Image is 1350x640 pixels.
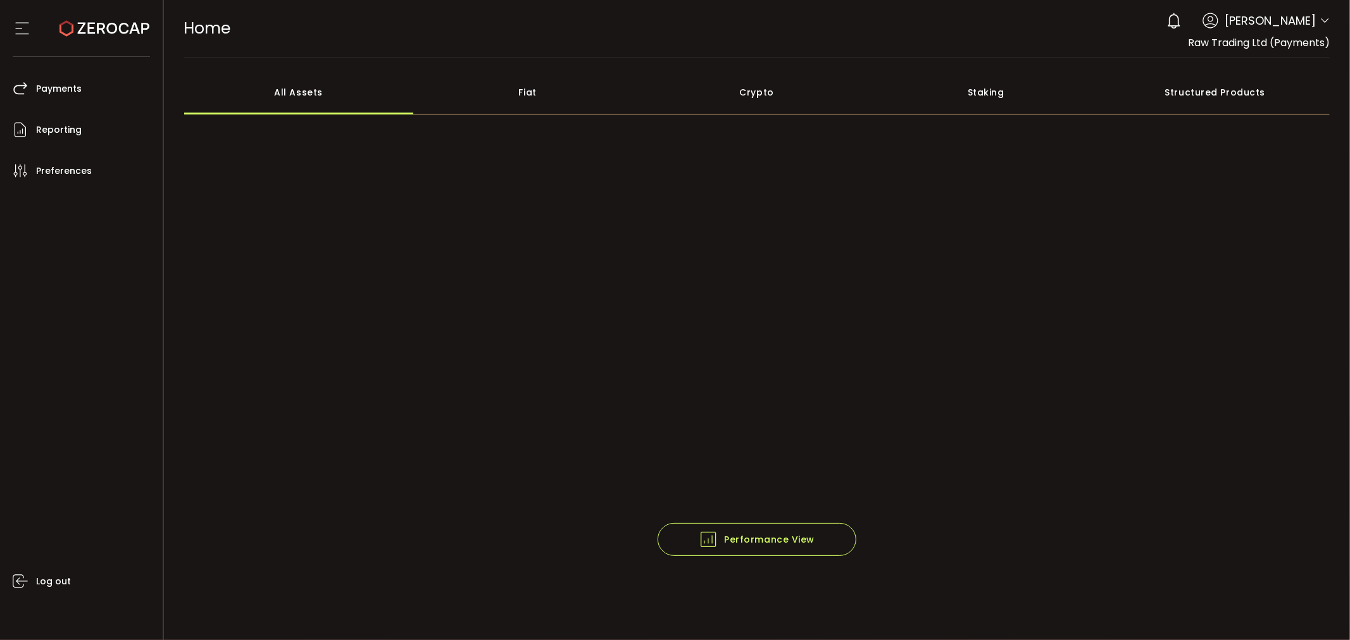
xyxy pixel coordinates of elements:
div: Crypto [642,70,872,114]
button: Performance View [658,523,856,556]
span: Raw Trading Ltd (Payments) [1188,35,1330,50]
span: Reporting [36,121,82,139]
span: Home [184,17,231,39]
iframe: Chat Widget [1287,579,1350,640]
span: [PERSON_NAME] [1225,12,1316,29]
span: Payments [36,80,82,98]
div: Staking [872,70,1101,114]
div: Structured Products [1101,70,1330,114]
div: Fiat [413,70,642,114]
span: Preferences [36,162,92,180]
span: Log out [36,572,71,591]
span: Performance View [699,530,815,549]
div: All Assets [184,70,413,114]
